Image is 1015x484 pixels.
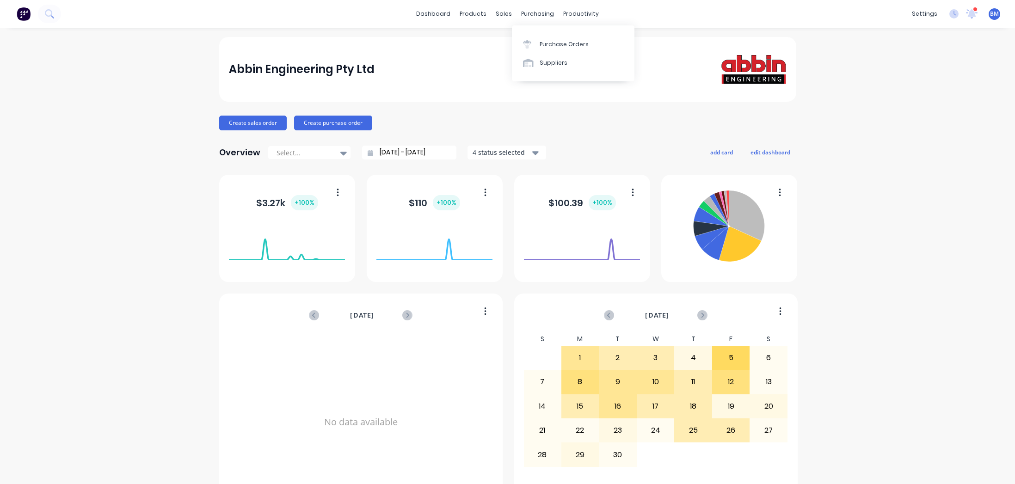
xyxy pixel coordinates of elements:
[713,370,750,393] div: 12
[409,195,460,210] div: $ 110
[559,7,603,21] div: productivity
[524,443,561,466] div: 28
[721,55,786,84] img: Abbin Engineering Pty Ltd
[524,419,561,442] div: 21
[744,146,796,158] button: edit dashboard
[637,332,675,346] div: W
[713,395,750,418] div: 19
[291,195,318,210] div: + 100 %
[412,7,455,21] a: dashboard
[750,332,787,346] div: S
[512,35,634,53] a: Purchase Orders
[599,346,636,369] div: 2
[524,370,561,393] div: 7
[713,419,750,442] div: 26
[675,346,712,369] div: 4
[637,395,674,418] div: 17
[491,7,517,21] div: sales
[517,7,559,21] div: purchasing
[712,332,750,346] div: F
[17,7,31,21] img: Factory
[674,332,712,346] div: T
[599,370,636,393] div: 9
[599,443,636,466] div: 30
[468,146,546,159] button: 4 status selected
[524,395,561,418] div: 14
[907,7,942,21] div: settings
[704,146,739,158] button: add card
[750,346,787,369] div: 6
[713,346,750,369] div: 5
[675,370,712,393] div: 11
[219,143,260,162] div: Overview
[562,443,599,466] div: 29
[455,7,491,21] div: products
[256,195,318,210] div: $ 3.27k
[540,40,589,49] div: Purchase Orders
[675,419,712,442] div: 25
[294,116,372,130] button: Create purchase order
[750,395,787,418] div: 20
[750,370,787,393] div: 13
[523,332,561,346] div: S
[599,395,636,418] div: 16
[599,419,636,442] div: 23
[599,332,637,346] div: T
[589,195,616,210] div: + 100 %
[675,395,712,418] div: 18
[561,332,599,346] div: M
[637,346,674,369] div: 3
[548,195,616,210] div: $ 100.39
[562,370,599,393] div: 8
[562,346,599,369] div: 1
[229,60,375,79] div: Abbin Engineering Pty Ltd
[540,59,567,67] div: Suppliers
[562,395,599,418] div: 15
[637,419,674,442] div: 24
[637,370,674,393] div: 10
[562,419,599,442] div: 22
[473,147,531,157] div: 4 status selected
[645,310,669,320] span: [DATE]
[990,10,999,18] span: BM
[512,54,634,72] a: Suppliers
[750,419,787,442] div: 27
[219,116,287,130] button: Create sales order
[350,310,374,320] span: [DATE]
[433,195,460,210] div: + 100 %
